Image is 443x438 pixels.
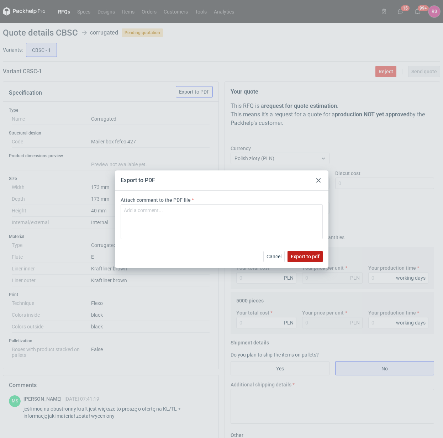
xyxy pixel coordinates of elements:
[291,254,320,259] span: Export to pdf
[121,176,155,184] div: Export to PDF
[267,254,281,259] span: Cancel
[263,251,285,262] button: Cancel
[288,251,323,262] button: Export to pdf
[121,196,191,204] label: Attach comment to the PDF file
